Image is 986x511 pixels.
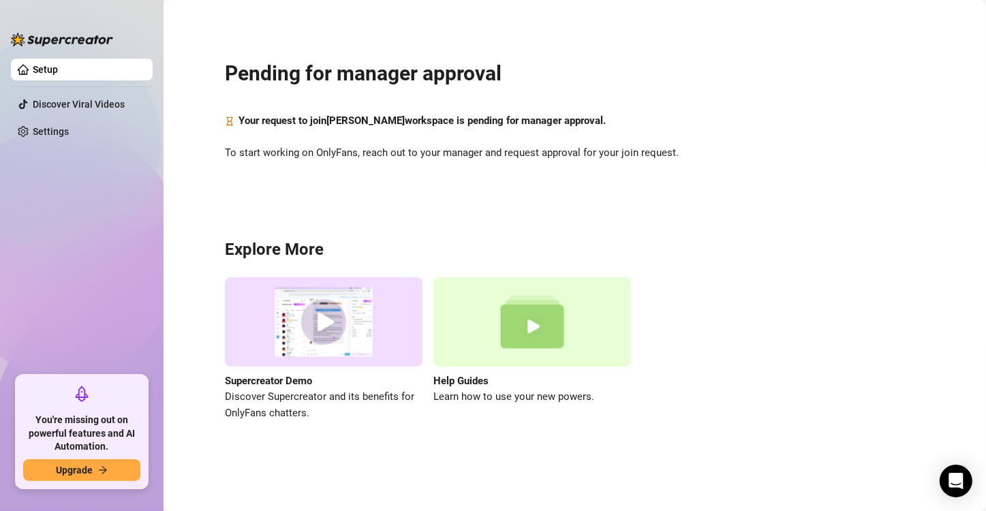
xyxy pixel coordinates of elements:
[433,277,631,421] a: Help GuidesLearn how to use your new powers.
[33,64,58,75] a: Setup
[225,113,234,129] span: hourglass
[225,61,925,87] h2: Pending for manager approval
[225,375,312,387] strong: Supercreator Demo
[940,465,972,497] div: Open Intercom Messenger
[98,465,108,475] span: arrow-right
[433,389,631,405] span: Learn how to use your new powers.
[225,145,925,161] span: To start working on OnlyFans, reach out to your manager and request approval for your join request.
[433,277,631,367] img: help guides
[225,277,422,421] a: Supercreator DemoDiscover Supercreator and its benefits for OnlyFans chatters.
[23,459,140,481] button: Upgradearrow-right
[23,414,140,454] span: You're missing out on powerful features and AI Automation.
[56,465,93,476] span: Upgrade
[33,99,125,110] a: Discover Viral Videos
[225,277,422,367] img: supercreator demo
[238,114,606,127] strong: Your request to join [PERSON_NAME] workspace is pending for manager approval.
[33,126,69,137] a: Settings
[11,33,113,46] img: logo-BBDzfeDw.svg
[433,375,489,387] strong: Help Guides
[225,239,925,261] h3: Explore More
[74,386,90,402] span: rocket
[225,389,422,421] span: Discover Supercreator and its benefits for OnlyFans chatters.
